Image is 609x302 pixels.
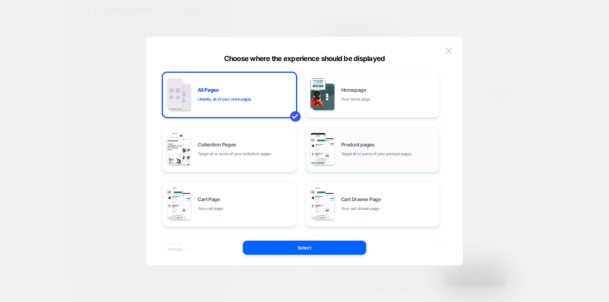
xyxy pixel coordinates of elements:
[341,205,379,212] span: Your cart drawer page
[341,197,381,202] span: Cart Drawer Page
[341,96,370,103] span: Your home page
[341,142,375,147] span: Product pages
[146,54,463,63] div: Choose where the experience should be displayed
[445,48,452,54] img: close
[341,151,412,157] span: Target all or some of your product pages
[243,241,366,255] button: Select
[341,87,366,92] span: Homepage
